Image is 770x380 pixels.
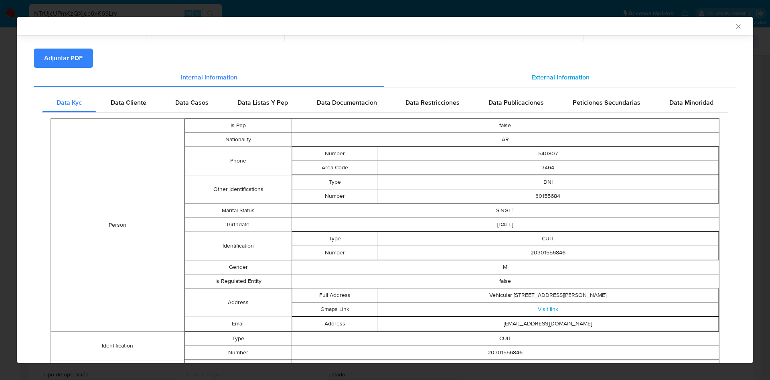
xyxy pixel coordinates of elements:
[292,232,377,246] td: Type
[377,232,719,246] td: CUIT
[377,175,719,189] td: DNI
[185,317,292,331] td: Email
[181,73,237,82] span: Internal information
[185,132,292,146] td: Nationality
[377,246,719,260] td: 20301556846
[538,305,558,313] a: Visit link
[17,17,753,363] div: closure-recommendation-modal
[292,331,719,345] td: CUIT
[51,118,184,331] td: Person
[292,161,377,175] td: Area Code
[185,232,292,260] td: Identification
[669,98,713,107] span: Data Minoridad
[185,203,292,217] td: Marital Status
[377,288,719,302] td: Vehicular [STREET_ADDRESS][PERSON_NAME]
[34,49,93,68] button: Adjuntar PDF
[185,331,292,345] td: Type
[51,331,184,360] td: Identification
[57,98,82,107] span: Data Kyc
[185,360,292,374] td: Taxpayer Type
[292,146,377,161] td: Number
[377,161,719,175] td: 3464
[185,175,292,203] td: Other Identifications
[292,288,377,302] td: Full Address
[185,260,292,274] td: Gender
[377,146,719,161] td: 540807
[292,203,719,217] td: SINGLE
[377,189,719,203] td: 30155684
[531,73,590,82] span: External information
[488,98,544,107] span: Data Publicaciones
[185,118,292,132] td: Is Pep
[292,360,719,374] td: Consumidor Final
[292,260,719,274] td: M
[185,146,292,175] td: Phone
[292,302,377,316] td: Gmaps Link
[42,93,728,112] div: Detailed internal info
[292,175,377,189] td: Type
[34,68,736,87] div: Detailed info
[292,246,377,260] td: Number
[111,98,146,107] span: Data Cliente
[573,98,640,107] span: Peticiones Secundarias
[185,274,292,288] td: Is Regulated Entity
[185,288,292,317] td: Address
[292,345,719,360] td: 20301556846
[734,22,742,30] button: Cerrar ventana
[377,317,719,331] td: [EMAIL_ADDRESS][DOMAIN_NAME]
[185,345,292,360] td: Number
[237,98,288,107] span: Data Listas Y Pep
[44,49,83,67] span: Adjuntar PDF
[292,118,719,132] td: false
[175,98,209,107] span: Data Casos
[292,189,377,203] td: Number
[317,98,377,107] span: Data Documentacion
[51,360,184,374] td: Fiscal Identity
[405,98,460,107] span: Data Restricciones
[292,132,719,146] td: AR
[292,274,719,288] td: false
[292,217,719,232] td: [DATE]
[185,217,292,232] td: Birthdate
[292,317,377,331] td: Address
